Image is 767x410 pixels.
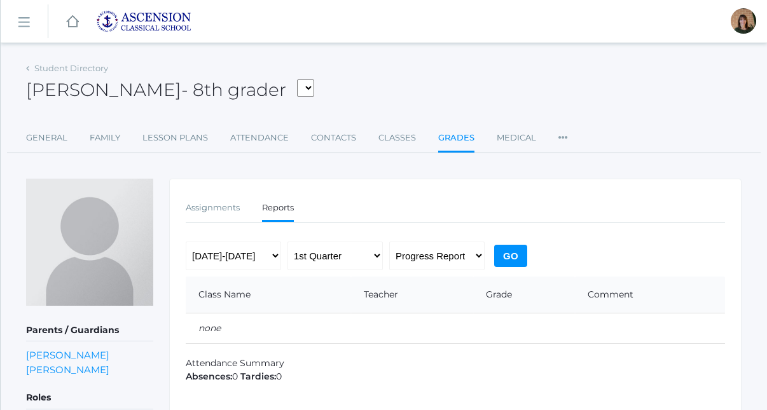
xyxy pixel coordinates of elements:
span: - 8th grader [181,79,286,100]
th: Comment [575,277,725,313]
a: Assignments [186,195,240,221]
a: [PERSON_NAME] [26,362,109,377]
th: Teacher [351,277,473,313]
a: Contacts [311,125,356,151]
a: Medical [497,125,536,151]
h5: Roles [26,387,153,409]
h5: Parents / Guardians [26,320,153,341]
a: Classes [378,125,416,151]
img: Grace Anderson [26,179,153,306]
a: Student Directory [34,63,108,73]
a: [PERSON_NAME] [26,348,109,362]
span: Attendance Summary [186,357,284,369]
div: Jennifer Anderson [731,8,756,34]
a: Family [90,125,120,151]
a: General [26,125,67,151]
img: ascension-logo-blue-113fc29133de2fb5813e50b71547a291c5fdb7962bf76d49838a2a14a36269ea.jpg [96,10,191,32]
strong: Tardies: [240,371,276,382]
h2: [PERSON_NAME] [26,80,314,100]
th: Grade [473,277,575,313]
strong: Absences: [186,371,232,382]
a: Grades [438,125,474,153]
a: Attendance [230,125,289,151]
span: 0 [186,371,238,382]
input: Go [494,245,527,267]
span: 0 [240,371,282,382]
em: none [198,322,221,334]
a: Reports [262,195,294,222]
th: Class Name [186,277,351,313]
a: Lesson Plans [142,125,208,151]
